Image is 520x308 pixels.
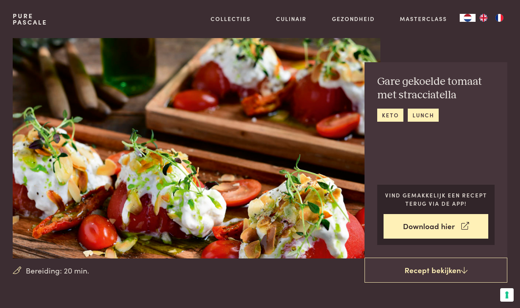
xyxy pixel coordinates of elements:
a: NL [460,14,476,22]
p: Vind gemakkelijk een recept terug via de app! [384,191,488,207]
a: Collecties [211,15,251,23]
a: Gezondheid [332,15,375,23]
a: PurePascale [13,13,47,25]
button: Uw voorkeuren voor toestemming voor trackingtechnologieën [500,288,514,302]
a: EN [476,14,491,22]
ul: Language list [476,14,507,22]
h2: Gare gekoelde tomaat met stracciatella [377,75,495,102]
img: Gare gekoelde tomaat met stracciatella [13,38,380,258]
div: Language [460,14,476,22]
a: lunch [408,109,439,122]
a: Masterclass [400,15,447,23]
a: Download hier [384,214,488,239]
a: keto [377,109,403,122]
aside: Language selected: Nederlands [460,14,507,22]
a: Culinair [276,15,307,23]
span: Bereiding: 20 min. [26,265,89,276]
a: FR [491,14,507,22]
a: Recept bekijken [365,258,507,283]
